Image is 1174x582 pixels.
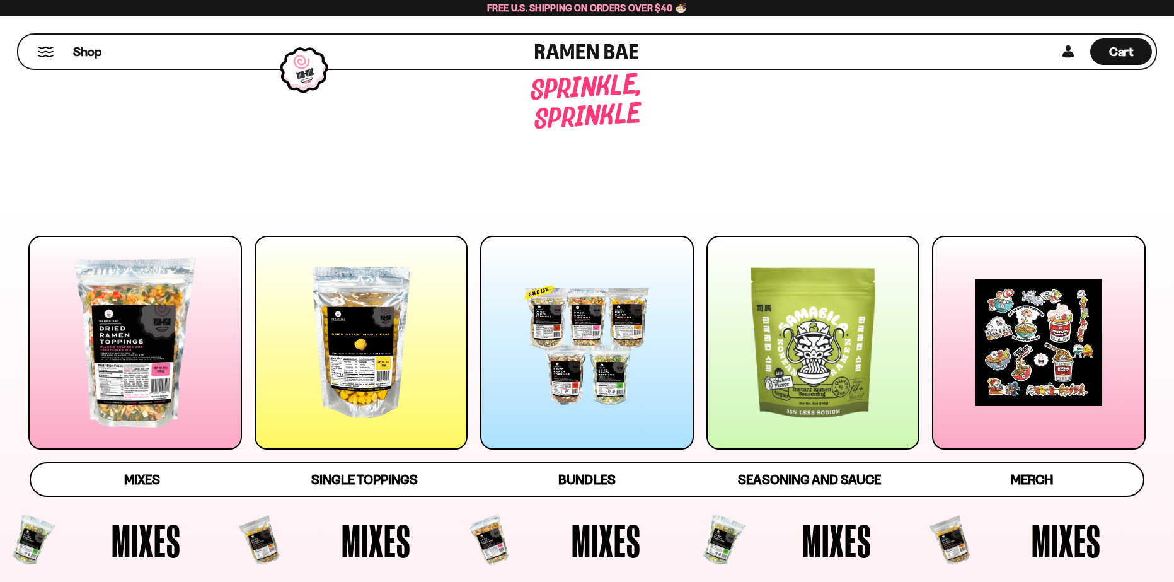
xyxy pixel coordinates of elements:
[311,472,418,487] span: Single Toppings
[253,463,476,496] a: Single Toppings
[738,472,881,487] span: Seasoning and Sauce
[487,2,687,14] span: Free U.S. Shipping on Orders over $40 🍜
[1011,472,1053,487] span: Merch
[921,463,1143,496] a: Merch
[572,517,641,564] span: Mixes
[73,44,101,61] span: Shop
[73,38,101,65] a: Shop
[31,463,253,496] a: Mixes
[698,463,921,496] a: Seasoning and Sauce
[37,47,54,57] button: Mobile Menu Trigger
[112,517,181,564] span: Mixes
[1109,44,1134,59] span: Cart
[476,463,698,496] a: Bundles
[124,472,160,487] span: Mixes
[1090,35,1152,69] a: Cart
[558,472,615,487] span: Bundles
[802,517,872,564] span: Mixes
[1032,517,1101,564] span: Mixes
[342,517,411,564] span: Mixes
